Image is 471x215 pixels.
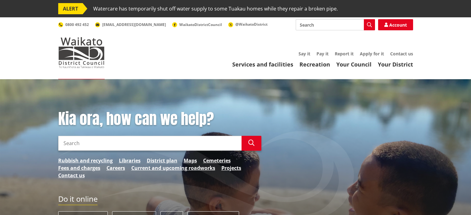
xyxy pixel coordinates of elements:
[228,22,268,27] a: @WaikatoDistrict
[58,195,98,205] h2: Do it online
[58,164,100,172] a: Fees and charges
[107,164,125,172] a: Careers
[184,157,197,164] a: Maps
[58,157,113,164] a: Rubbish and recycling
[390,51,413,57] a: Contact us
[93,3,338,14] span: Watercare has temporarily shut off water supply to some Tuakau homes while they repair a broken p...
[360,51,384,57] a: Apply for it
[58,110,261,128] h1: Kia ora, how can we help?
[102,22,166,27] span: [EMAIL_ADDRESS][DOMAIN_NAME]
[179,22,222,27] span: WaikatoDistrictCouncil
[296,19,375,30] input: Search input
[335,51,354,57] a: Report it
[119,157,141,164] a: Libraries
[58,22,89,27] a: 0800 492 452
[316,51,329,57] a: Pay it
[299,61,330,68] a: Recreation
[378,61,413,68] a: Your District
[378,19,413,30] a: Account
[58,172,85,179] a: Contact us
[232,61,293,68] a: Services and facilities
[58,37,105,68] img: Waikato District Council - Te Kaunihera aa Takiwaa o Waikato
[65,22,89,27] span: 0800 492 452
[221,164,241,172] a: Projects
[336,61,372,68] a: Your Council
[299,51,310,57] a: Say it
[235,22,268,27] span: @WaikatoDistrict
[58,3,83,14] span: ALERT
[147,157,177,164] a: District plan
[203,157,231,164] a: Cemeteries
[58,136,242,151] input: Search input
[95,22,166,27] a: [EMAIL_ADDRESS][DOMAIN_NAME]
[172,22,222,27] a: WaikatoDistrictCouncil
[131,164,215,172] a: Current and upcoming roadworks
